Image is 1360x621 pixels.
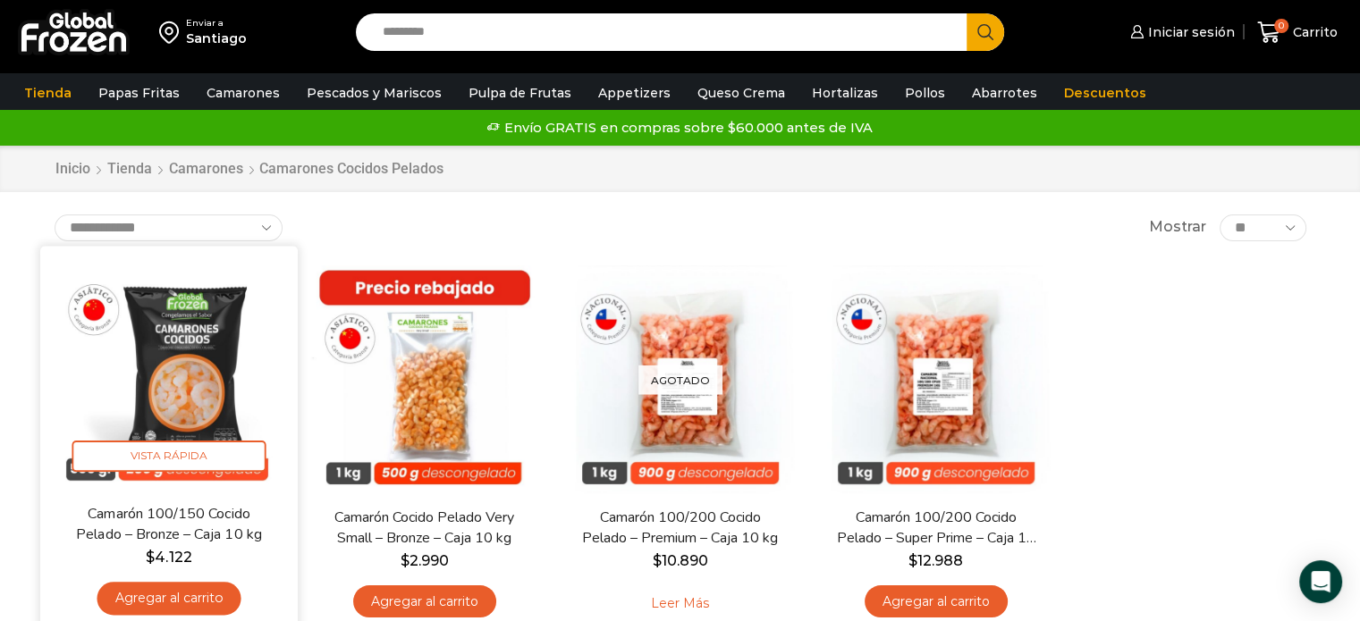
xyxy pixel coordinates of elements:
span: Iniciar sesión [1144,23,1235,41]
bdi: 12.988 [908,552,963,569]
a: Agregar al carrito: “Camarón Cocido Pelado Very Small - Bronze - Caja 10 kg” [353,585,496,618]
a: Agregar al carrito: “Camarón 100/150 Cocido Pelado - Bronze - Caja 10 kg” [97,582,241,615]
nav: Breadcrumb [55,159,443,180]
h1: Camarones Cocidos Pelados [259,160,443,177]
a: Abarrotes [963,76,1046,110]
div: Enviar a [186,17,247,29]
a: Camarones [168,159,244,180]
a: Descuentos [1055,76,1155,110]
a: Iniciar sesión [1126,14,1235,50]
span: $ [401,552,410,569]
span: $ [653,552,662,569]
bdi: 10.890 [653,552,708,569]
span: Mostrar [1149,217,1206,238]
span: Vista Rápida [72,441,266,472]
div: Santiago [186,29,247,47]
a: Pescados y Mariscos [298,76,451,110]
a: Pulpa de Frutas [460,76,580,110]
select: Pedido de la tienda [55,214,283,241]
a: Camarones [198,76,289,110]
div: Open Intercom Messenger [1299,560,1342,603]
a: Camarón 100/150 Cocido Pelado – Bronze – Caja 10 kg [64,503,272,545]
span: $ [908,552,917,569]
span: Carrito [1288,23,1338,41]
img: address-field-icon.svg [159,17,186,47]
a: Tienda [15,76,80,110]
button: Search button [967,13,1004,51]
a: Camarón 100/200 Cocido Pelado – Super Prime – Caja 10 kg [832,508,1038,549]
a: Camarón Cocido Pelado Very Small – Bronze – Caja 10 kg [321,508,527,549]
a: 0 Carrito [1253,12,1342,54]
a: Camarón 100/200 Cocido Pelado – Premium – Caja 10 kg [577,508,782,549]
span: $ [146,548,155,565]
a: Queso Crema [688,76,794,110]
a: Papas Fritas [89,76,189,110]
span: 0 [1274,19,1288,33]
a: Agregar al carrito: “Camarón 100/200 Cocido Pelado - Super Prime - Caja 10 kg” [865,585,1008,618]
a: Appetizers [589,76,680,110]
a: Tienda [106,159,153,180]
bdi: 4.122 [146,548,191,565]
p: Agotado [638,365,722,394]
bdi: 2.990 [401,552,449,569]
a: Pollos [896,76,954,110]
a: Hortalizas [803,76,887,110]
a: Inicio [55,159,91,180]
